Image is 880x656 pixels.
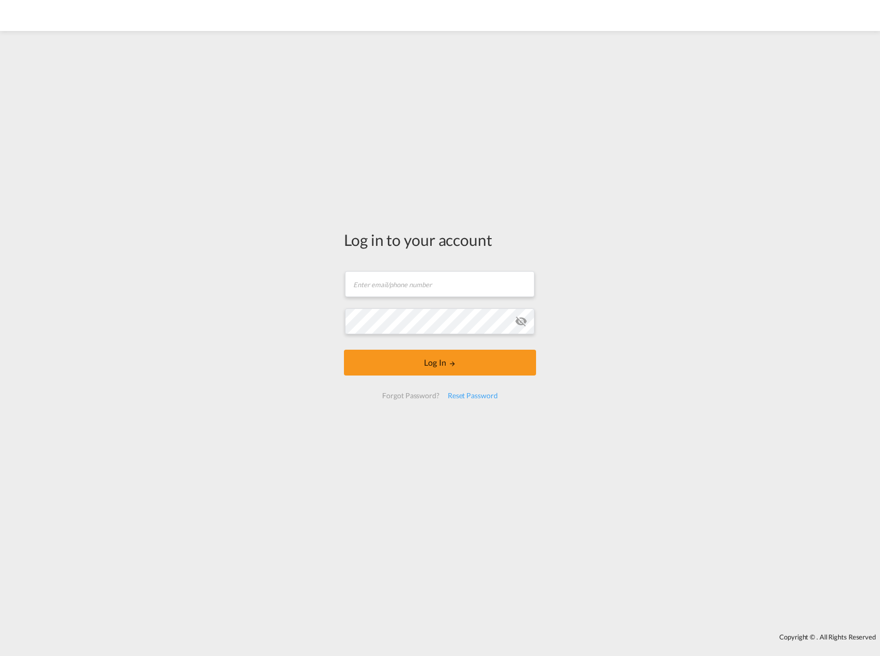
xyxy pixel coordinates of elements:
md-icon: icon-eye-off [515,315,527,327]
div: Log in to your account [344,229,536,251]
button: LOGIN [344,350,536,376]
div: Reset Password [444,386,502,405]
div: Forgot Password? [378,386,443,405]
input: Enter email/phone number [345,271,535,297]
